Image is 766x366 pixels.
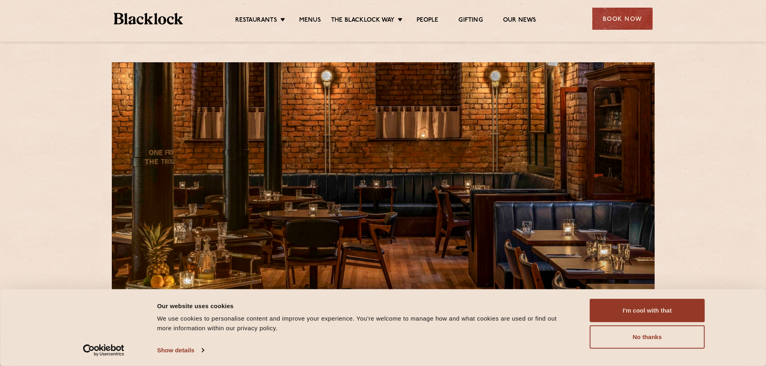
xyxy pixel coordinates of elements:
[157,301,572,311] div: Our website uses cookies
[590,299,705,322] button: I'm cool with that
[157,344,204,356] a: Show details
[592,8,653,30] div: Book Now
[590,325,705,349] button: No thanks
[157,314,572,333] div: We use cookies to personalise content and improve your experience. You're welcome to manage how a...
[114,13,183,25] img: BL_Textured_Logo-footer-cropped.svg
[235,16,277,25] a: Restaurants
[299,16,321,25] a: Menus
[417,16,438,25] a: People
[68,344,139,356] a: Usercentrics Cookiebot - opens in a new window
[458,16,483,25] a: Gifting
[503,16,536,25] a: Our News
[331,16,394,25] a: The Blacklock Way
